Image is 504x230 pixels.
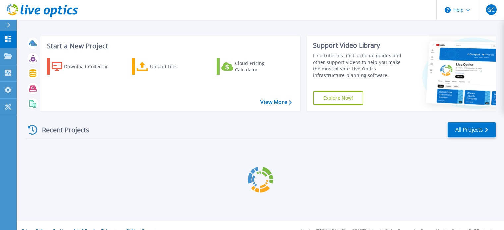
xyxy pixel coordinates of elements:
[132,58,206,75] a: Upload Files
[313,91,364,105] a: Explore Now!
[217,58,291,75] a: Cloud Pricing Calculator
[235,60,288,73] div: Cloud Pricing Calculator
[47,58,121,75] a: Download Collector
[47,42,291,50] h3: Start a New Project
[487,7,495,12] span: GC
[150,60,203,73] div: Upload Files
[64,60,117,73] div: Download Collector
[313,41,408,50] div: Support Video Library
[26,122,98,138] div: Recent Projects
[448,122,496,137] a: All Projects
[313,52,408,79] div: Find tutorials, instructional guides and other support videos to help you make the most of your L...
[260,99,291,105] a: View More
